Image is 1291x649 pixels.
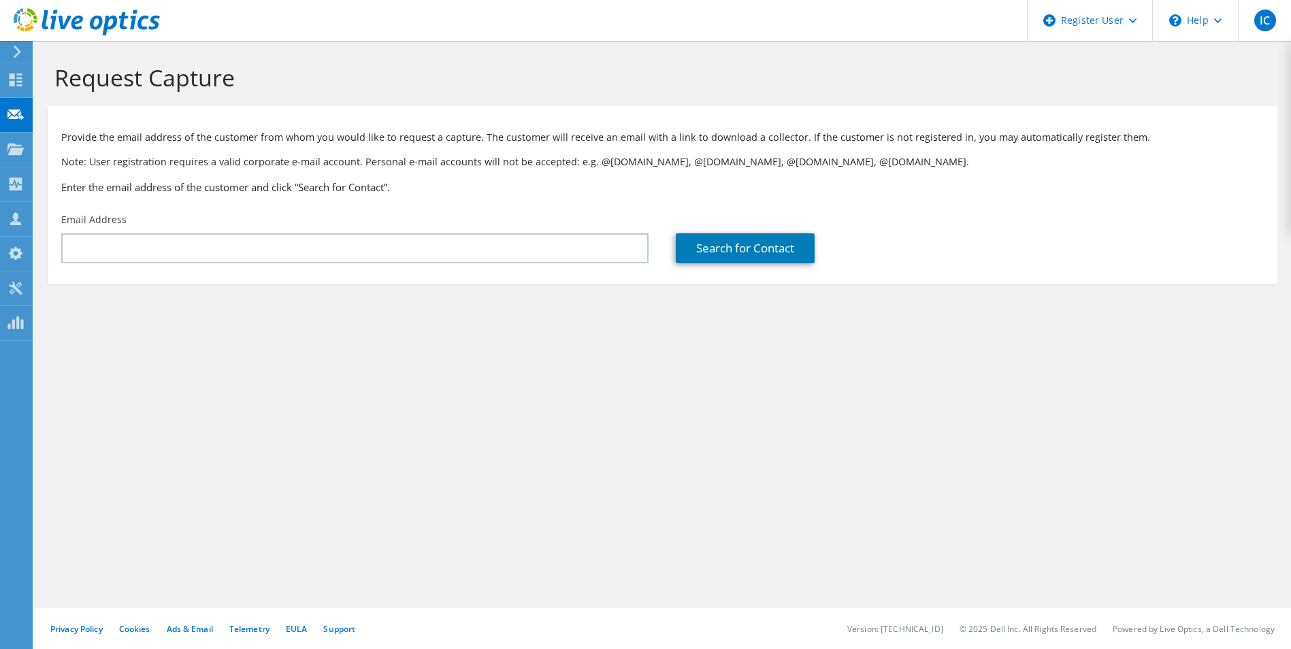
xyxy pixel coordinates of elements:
[1169,14,1181,27] svg: \n
[54,63,1264,92] h1: Request Capture
[61,213,127,227] label: Email Address
[286,623,307,635] a: EULA
[61,154,1264,169] p: Note: User registration requires a valid corporate e-mail account. Personal e-mail accounts will ...
[1254,10,1276,31] span: IC
[960,623,1096,635] li: © 2025 Dell Inc. All Rights Reserved
[229,623,269,635] a: Telemetry
[323,623,355,635] a: Support
[119,623,150,635] a: Cookies
[1113,623,1275,635] li: Powered by Live Optics, a Dell Technology
[847,623,943,635] li: Version: [TECHNICAL_ID]
[50,623,103,635] a: Privacy Policy
[167,623,213,635] a: Ads & Email
[61,130,1264,145] p: Provide the email address of the customer from whom you would like to request a capture. The cust...
[61,180,1264,195] h3: Enter the email address of the customer and click “Search for Contact”.
[676,233,815,263] a: Search for Contact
